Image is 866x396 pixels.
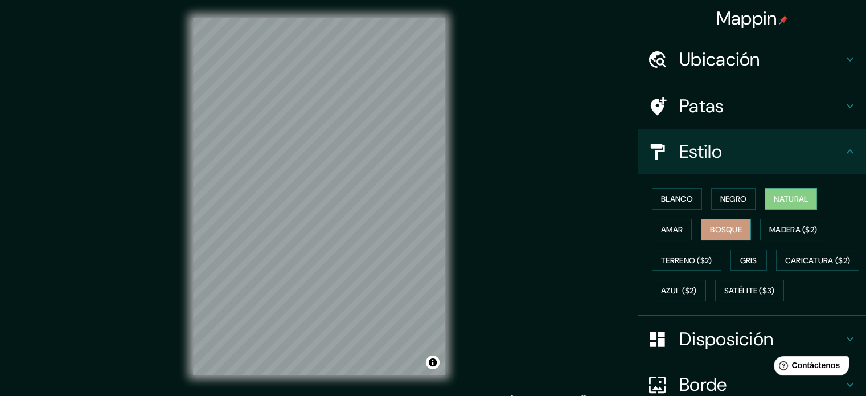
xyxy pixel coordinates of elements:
button: Caricatura ($2) [776,250,860,271]
button: Blanco [652,188,702,210]
div: Patas [638,83,866,129]
canvas: Mapa [193,18,445,375]
font: Madera ($2) [769,224,817,235]
font: Bosque [710,224,742,235]
div: Ubicación [638,36,866,82]
button: Bosque [701,219,751,240]
font: Natural [774,194,808,204]
button: Amar [652,219,692,240]
font: Estilo [679,140,722,164]
font: Patas [679,94,724,118]
button: Azul ($2) [652,280,706,301]
font: Mappin [716,6,777,30]
button: Gris [730,250,767,271]
font: Ubicación [679,47,760,71]
font: Amar [661,224,683,235]
button: Natural [765,188,817,210]
font: Disposición [679,327,773,351]
font: Gris [740,255,757,266]
font: Azul ($2) [661,286,697,296]
button: Negro [711,188,756,210]
button: Activar o desactivar atribución [426,356,440,369]
button: Madera ($2) [760,219,826,240]
button: Terreno ($2) [652,250,721,271]
iframe: Lanzador de widgets de ayuda [765,352,853,383]
button: Satélite ($3) [715,280,784,301]
img: pin-icon.png [779,15,788,25]
div: Estilo [638,129,866,174]
font: Negro [720,194,747,204]
font: Terreno ($2) [661,255,712,266]
font: Caricatura ($2) [785,255,851,266]
div: Disposición [638,316,866,362]
font: Satélite ($3) [724,286,775,296]
font: Blanco [661,194,693,204]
